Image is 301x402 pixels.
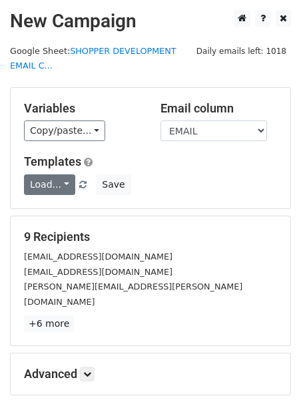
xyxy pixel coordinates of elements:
[24,101,141,116] h5: Variables
[234,338,301,402] iframe: Chat Widget
[10,46,176,71] a: SHOPPER DEVELOPMENT EMAIL C...
[160,101,277,116] h5: Email column
[24,282,242,307] small: [PERSON_NAME][EMAIL_ADDRESS][PERSON_NAME][DOMAIN_NAME]
[10,10,291,33] h2: New Campaign
[24,120,105,141] a: Copy/paste...
[10,46,176,71] small: Google Sheet:
[96,174,131,195] button: Save
[24,154,81,168] a: Templates
[24,230,277,244] h5: 9 Recipients
[24,367,277,381] h5: Advanced
[24,252,172,262] small: [EMAIL_ADDRESS][DOMAIN_NAME]
[24,174,75,195] a: Load...
[24,315,74,332] a: +6 more
[192,46,291,56] a: Daily emails left: 1018
[24,267,172,277] small: [EMAIL_ADDRESS][DOMAIN_NAME]
[192,44,291,59] span: Daily emails left: 1018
